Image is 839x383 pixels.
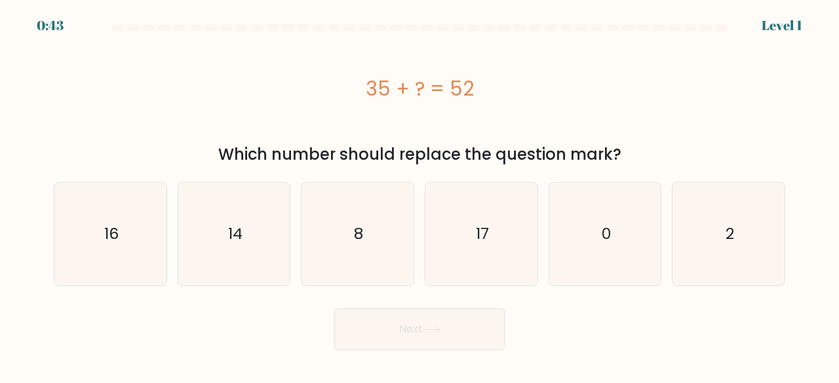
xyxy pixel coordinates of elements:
[762,16,802,35] div: Level 1
[354,223,363,245] text: 8
[54,74,785,103] div: 35 + ? = 52
[62,143,777,166] div: Which number should replace the question mark?
[228,223,243,245] text: 14
[104,223,119,245] text: 16
[726,223,734,245] text: 2
[37,16,64,35] div: 0:43
[334,308,505,350] button: Next
[476,223,489,245] text: 17
[602,223,611,245] text: 0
